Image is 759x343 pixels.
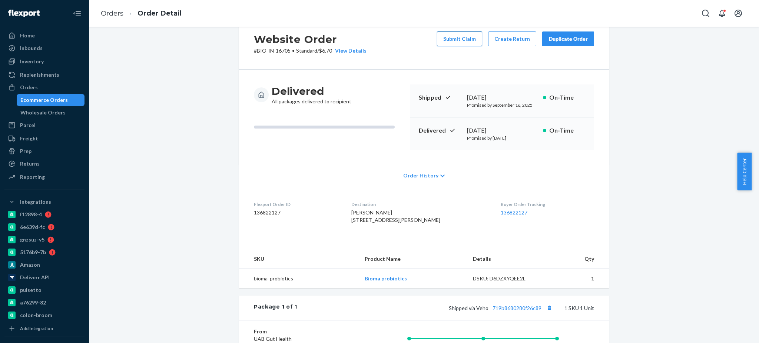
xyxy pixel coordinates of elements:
a: colon-broom [4,309,84,321]
p: Promised by [DATE] [467,135,537,141]
th: Details [467,249,548,269]
ol: breadcrumbs [95,3,188,24]
a: 6e639d-fc [4,221,84,233]
div: All packages delivered to recipient [272,84,351,105]
div: Returns [20,160,40,167]
div: f12898-4 [20,211,42,218]
div: Package 1 of 1 [254,303,297,313]
div: Wholesale Orders [20,109,66,116]
p: Delivered [419,126,461,135]
dt: Flexport Order ID [254,201,339,207]
button: View Details [332,47,367,54]
div: Inbounds [20,44,43,52]
a: Orders [4,81,84,93]
div: Ecommerce Orders [20,96,68,104]
div: 5176b9-7b [20,249,46,256]
p: # BIO-IN-16705 / $6.70 [254,47,367,54]
button: Open account menu [731,6,746,21]
a: Inbounds [4,42,84,54]
button: Duplicate Order [542,31,594,46]
h2: Website Order [254,31,367,47]
div: Freight [20,135,38,142]
div: Orders [20,84,38,91]
h3: Delivered [272,84,351,98]
a: Reporting [4,171,84,183]
p: On-Time [549,126,585,135]
div: gnzsuz-v5 [20,236,44,243]
button: Help Center [737,153,752,190]
div: Inventory [20,58,44,65]
a: Deliverr API [4,272,84,283]
button: Open Search Box [698,6,713,21]
button: Copy tracking number [544,303,554,313]
a: Prep [4,145,84,157]
div: [DATE] [467,93,537,102]
a: Add Integration [4,324,84,333]
div: a76299-82 [20,299,46,306]
th: Qty [548,249,609,269]
a: 5176b9-7b [4,246,84,258]
button: Integrations [4,196,84,208]
a: Inventory [4,56,84,67]
dt: Destination [351,201,489,207]
a: Returns [4,158,84,170]
button: Open notifications [715,6,729,21]
div: Duplicate Order [548,35,588,43]
a: Replenishments [4,69,84,81]
span: Standard [296,47,317,54]
a: a76299-82 [4,297,84,309]
span: • [292,47,295,54]
div: pulsetto [20,286,42,294]
th: Product Name [359,249,467,269]
dt: Buyer Order Tracking [501,201,594,207]
th: SKU [239,249,359,269]
dt: From [254,328,342,335]
div: 6e639d-fc [20,223,45,231]
div: [DATE] [467,126,537,135]
div: Parcel [20,121,36,129]
button: Create Return [488,31,536,46]
a: Home [4,30,84,41]
a: Ecommerce Orders [17,94,85,106]
a: Amazon [4,259,84,271]
img: Flexport logo [8,10,40,17]
div: Amazon [20,261,40,269]
div: Home [20,32,35,39]
a: Freight [4,133,84,144]
div: Prep [20,147,32,155]
a: Order Detail [137,9,182,17]
button: Submit Claim [437,31,482,46]
a: 136822127 [501,209,527,216]
div: Add Integration [20,325,53,332]
dd: 136822127 [254,209,339,216]
span: [PERSON_NAME] [STREET_ADDRESS][PERSON_NAME] [351,209,440,223]
div: Replenishments [20,71,59,79]
p: Promised by September 16, 2025 [467,102,537,108]
a: f12898-4 [4,209,84,220]
a: Parcel [4,119,84,131]
button: Close Navigation [70,6,84,21]
p: On-Time [549,93,585,102]
a: Orders [101,9,123,17]
span: Shipped via Veho [449,305,554,311]
div: Integrations [20,198,51,206]
span: Order History [403,172,438,179]
a: 719b8680280f26c89 [493,305,541,311]
td: 1 [548,269,609,289]
div: colon-broom [20,312,52,319]
div: Deliverr API [20,274,50,281]
a: pulsetto [4,284,84,296]
a: Bioma probiotics [365,275,407,282]
div: Reporting [20,173,45,181]
p: Shipped [419,93,461,102]
a: Wholesale Orders [17,107,85,119]
td: bioma_probiotics [239,269,359,289]
div: 1 SKU 1 Unit [297,303,594,313]
div: DSKU: D6DZXYQEE2L [473,275,543,282]
a: gnzsuz-v5 [4,234,84,246]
